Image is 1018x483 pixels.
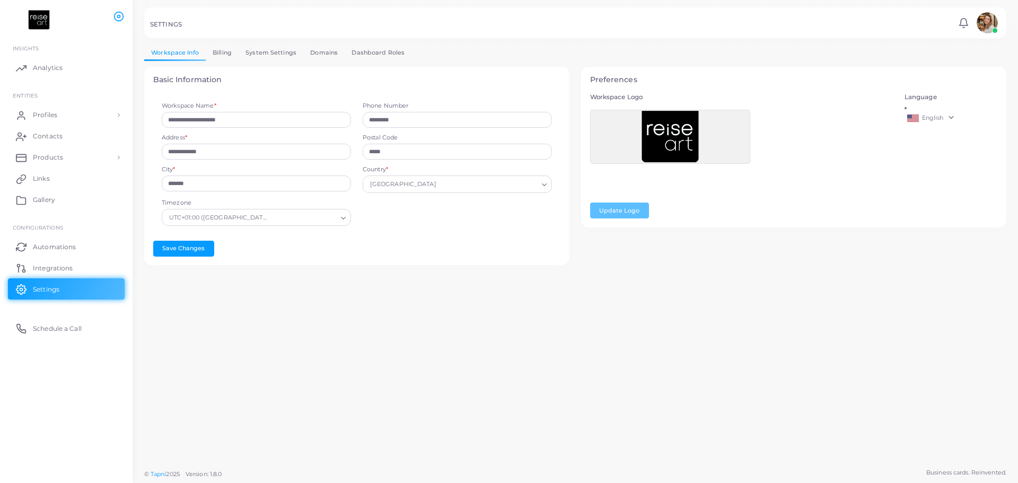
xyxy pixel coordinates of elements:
span: Version: 1.8.0 [186,470,222,478]
h5: Workspace Logo [590,93,893,101]
span: ENTITIES [13,92,38,99]
span: Contacts [33,131,63,141]
h5: Language [905,93,998,101]
span: © [144,470,222,479]
a: Workspace Info [144,45,206,60]
a: Analytics [8,57,125,78]
span: Analytics [33,63,63,73]
span: English [922,114,944,121]
a: Links [8,168,125,189]
label: Country [363,165,388,174]
h4: Basic Information [153,75,561,84]
span: [GEOGRAPHIC_DATA] [368,179,437,190]
div: Search for option [162,209,351,226]
a: English [905,112,998,125]
span: Schedule a Call [33,324,82,333]
button: Save Changes [153,241,214,257]
label: City [162,165,175,174]
a: Dashboard Roles [345,45,411,60]
a: Schedule a Call [8,318,125,339]
a: Tapni [151,470,166,478]
img: avatar [977,12,998,33]
img: en [907,115,919,122]
label: Workspace Name [162,102,216,110]
h4: Preferences [590,75,998,84]
span: Configurations [13,224,63,231]
span: Gallery [33,195,55,205]
input: Search for option [273,212,337,223]
span: Links [33,174,50,183]
a: Contacts [8,126,125,147]
a: Integrations [8,257,125,278]
a: System Settings [239,45,303,60]
span: Integrations [33,264,73,273]
label: Timezone [162,199,191,207]
a: Profiles [8,104,125,126]
label: Postal Code [363,134,552,142]
a: Products [8,147,125,168]
label: Address [162,134,187,142]
button: Update Logo [590,203,649,218]
img: logo [10,10,68,30]
div: Search for option [363,175,552,192]
a: Billing [206,45,239,60]
a: Gallery [8,189,125,210]
span: Business cards. Reinvented. [926,468,1006,477]
span: Profiles [33,110,57,120]
label: Phone Number [363,102,552,110]
input: Search for option [438,179,538,190]
span: UTC+01:00 ([GEOGRAPHIC_DATA], [GEOGRAPHIC_DATA], [GEOGRAPHIC_DATA], [GEOGRAPHIC_DATA], War... [169,213,270,223]
span: 2025 [166,470,179,479]
a: Automations [8,236,125,257]
span: Products [33,153,63,162]
a: Domains [303,45,345,60]
span: INSIGHTS [13,45,39,51]
span: Automations [33,242,76,252]
span: Settings [33,285,59,294]
h5: SETTINGS [150,21,182,28]
a: avatar [973,12,1001,33]
a: Settings [8,278,125,300]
